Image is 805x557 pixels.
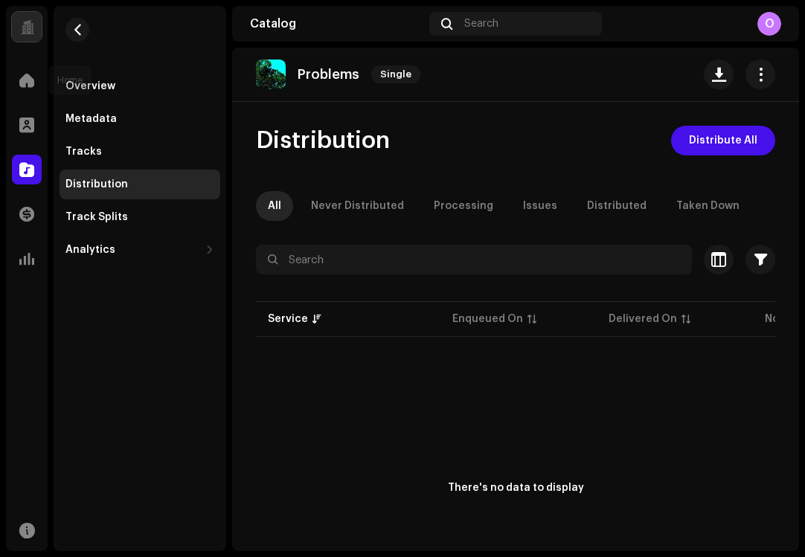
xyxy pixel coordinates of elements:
[65,244,115,256] div: Analytics
[434,191,493,221] div: Processing
[298,67,359,83] p: Problems
[311,191,404,221] div: Never Distributed
[250,18,423,30] div: Catalog
[65,211,128,223] div: Track Splits
[448,480,584,496] div: There's no data to display
[676,191,740,221] div: Taken Down
[65,146,102,158] div: Tracks
[268,191,281,221] div: All
[371,65,420,83] span: Single
[65,178,128,190] div: Distribution
[464,18,498,30] span: Search
[60,235,220,265] re-m-nav-dropdown: Analytics
[256,245,692,274] input: Search
[65,113,117,125] div: Metadata
[256,126,390,155] span: Distribution
[65,80,115,92] div: Overview
[60,71,220,101] re-m-nav-item: Overview
[256,59,286,89] img: 1d85516a-3bea-4c8a-b1b9-1f8ddc65f50a
[60,104,220,134] re-m-nav-item: Metadata
[60,202,220,232] re-m-nav-item: Track Splits
[523,191,557,221] div: Issues
[587,191,647,221] div: Distributed
[60,170,220,199] re-m-nav-item: Distribution
[689,126,757,155] span: Distribute All
[60,137,220,167] re-m-nav-item: Tracks
[671,126,775,155] button: Distribute All
[757,12,781,36] div: O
